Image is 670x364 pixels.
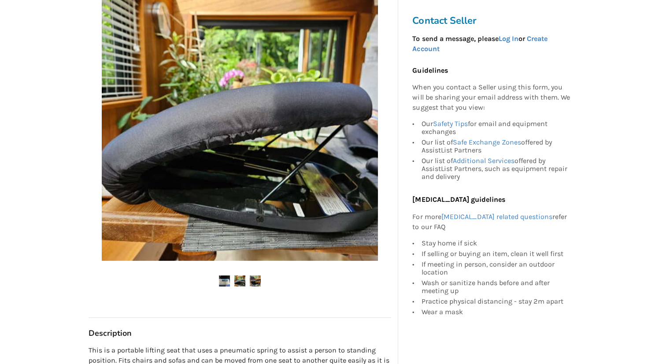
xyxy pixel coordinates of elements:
strong: To send a message, please or [412,34,547,53]
a: Additional Services [452,156,514,165]
b: Guidelines [412,66,448,74]
div: If meeting in person, consider an outdoor location [421,259,570,278]
a: Safety Tips [433,119,467,128]
b: [MEDICAL_DATA] guidelines [412,195,505,204]
div: Stay home if sick [421,239,570,249]
a: Log In [498,34,518,43]
div: If selling or buying an item, clean it well first [421,249,570,259]
div: Wear a mask [421,307,570,316]
h3: Description [89,328,391,338]
div: Practice physical distancing - stay 2m apart [421,296,570,307]
img: uplift seat assist cushion-adaptive seating-pediatric equipment-north vancouver-assistlist-listing [250,275,261,286]
div: Our list of offered by AssistList Partners [421,137,570,156]
p: For more refer to our FAQ [412,212,570,232]
p: When you contact a Seller using this form, you will be sharing your email address with them. We s... [412,83,570,113]
a: Safe Exchange Zones [452,138,521,146]
img: uplift seat assist cushion-adaptive seating-pediatric equipment-north vancouver-assistlist-listing [234,275,245,286]
div: Our for email and equipment exchanges [421,120,570,137]
h3: Contact Seller [412,15,574,27]
div: Wash or sanitize hands before and after meeting up [421,278,570,296]
div: Our list of offered by AssistList Partners, such as equipment repair and delivery [421,156,570,181]
img: uplift seat assist cushion-adaptive seating-pediatric equipment-north vancouver-assistlist-listing [219,275,230,286]
a: [MEDICAL_DATA] related questions [441,212,552,221]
